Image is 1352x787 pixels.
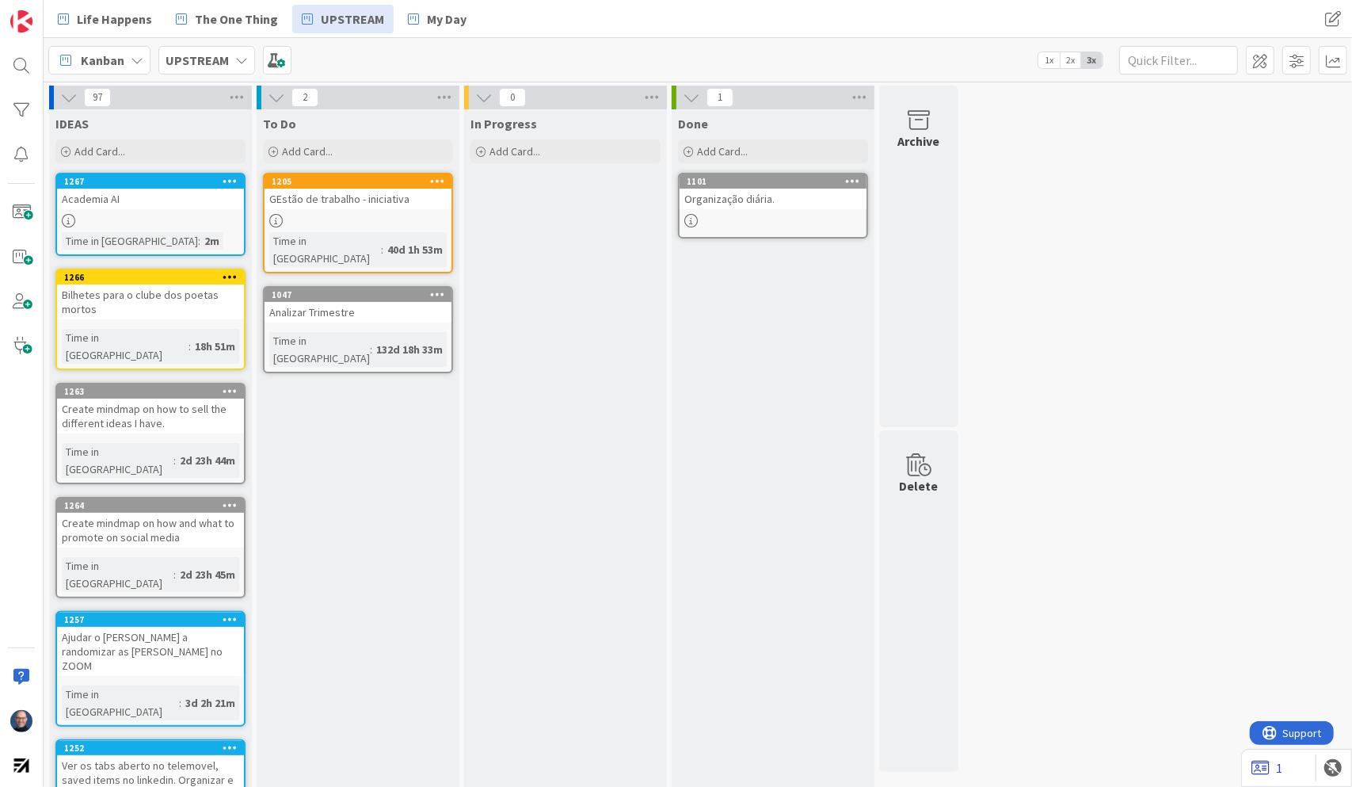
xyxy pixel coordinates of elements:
div: Time in [GEOGRAPHIC_DATA] [62,686,179,720]
span: 2x [1060,52,1081,68]
img: Visit kanbanzone.com [10,10,32,32]
span: 97 [84,88,111,107]
span: Kanban [81,51,124,70]
div: Time in [GEOGRAPHIC_DATA] [62,232,198,250]
div: 1263Create mindmap on how to sell the different ideas I have. [57,384,244,434]
div: 1047 [265,288,451,302]
a: Life Happens [48,5,162,33]
div: Analizar Trimestre [265,302,451,323]
span: In Progress [470,116,537,132]
div: 1101 [687,176,866,187]
span: IDEAS [55,116,89,132]
div: 1264 [57,499,244,513]
div: 1047Analizar Trimestre [265,288,451,323]
div: 132d 18h 33m [372,341,447,358]
div: Delete [900,476,939,495]
div: 1257 [64,614,244,625]
span: 2 [291,88,318,107]
div: Archive [898,132,940,151]
span: Support [33,2,72,21]
span: My Day [427,10,467,29]
span: UPSTREAM [321,10,384,29]
span: Life Happens [77,10,152,29]
b: UPSTREAM [166,52,229,68]
span: The One Thing [195,10,278,29]
span: : [189,338,191,355]
div: 1252 [64,743,244,754]
img: Fg [10,710,32,732]
a: UPSTREAM [292,5,394,33]
span: 3x [1081,52,1103,68]
div: 1257 [57,613,244,627]
span: : [381,241,383,258]
span: Add Card... [74,144,125,159]
div: Time in [GEOGRAPHIC_DATA] [269,232,381,267]
div: Academia AI [57,189,244,209]
span: To Do [263,116,296,132]
div: 1267Academia AI [57,174,244,209]
div: 1101Organização diária. [680,174,866,209]
div: 1252 [57,741,244,755]
div: 1101 [680,174,866,189]
div: 1264Create mindmap on how and what to promote on social media [57,499,244,548]
div: 2d 23h 44m [176,452,239,469]
div: 1267 [64,176,244,187]
span: Done [678,116,708,132]
div: 1205 [272,176,451,187]
div: Time in [GEOGRAPHIC_DATA] [269,332,370,367]
div: 1267 [57,174,244,189]
div: Bilhetes para o clube dos poetas mortos [57,285,244,319]
span: 1 [706,88,733,107]
div: GEstão de trabalho - iniciativa [265,189,451,209]
img: avatar [10,755,32,777]
a: 1 [1251,758,1282,777]
div: 18h 51m [191,338,239,355]
div: 1257Ajudar o [PERSON_NAME] a randomizar as [PERSON_NAME] no ZOOM [57,613,244,676]
span: : [173,452,176,469]
div: Organização diária. [680,189,866,209]
div: 2m [200,232,223,250]
input: Quick Filter... [1119,46,1238,74]
span: 1x [1038,52,1060,68]
div: 40d 1h 53m [383,241,447,258]
a: My Day [398,5,476,33]
div: 3d 2h 21m [181,694,239,712]
span: 0 [499,88,526,107]
div: 1266 [64,272,244,283]
div: 1205 [265,174,451,189]
div: 1266Bilhetes para o clube dos poetas mortos [57,270,244,319]
span: Add Card... [282,144,333,159]
div: Time in [GEOGRAPHIC_DATA] [62,557,173,592]
div: Create mindmap on how to sell the different ideas I have. [57,399,244,434]
div: 1263 [64,386,244,397]
div: 1205GEstão de trabalho - iniciativa [265,174,451,209]
div: 1263 [57,384,244,399]
div: Ajudar o [PERSON_NAME] a randomizar as [PERSON_NAME] no ZOOM [57,627,244,676]
span: : [370,341,372,358]
span: Add Card... [697,144,748,159]
div: Time in [GEOGRAPHIC_DATA] [62,329,189,364]
a: The One Thing [166,5,288,33]
div: Create mindmap on how and what to promote on social media [57,513,244,548]
div: Time in [GEOGRAPHIC_DATA] [62,443,173,478]
span: Add Card... [489,144,540,159]
div: 1264 [64,500,244,511]
div: 1266 [57,270,244,285]
span: : [179,694,181,712]
span: : [198,232,200,250]
div: 2d 23h 45m [176,566,239,583]
span: : [173,566,176,583]
div: 1047 [272,289,451,300]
